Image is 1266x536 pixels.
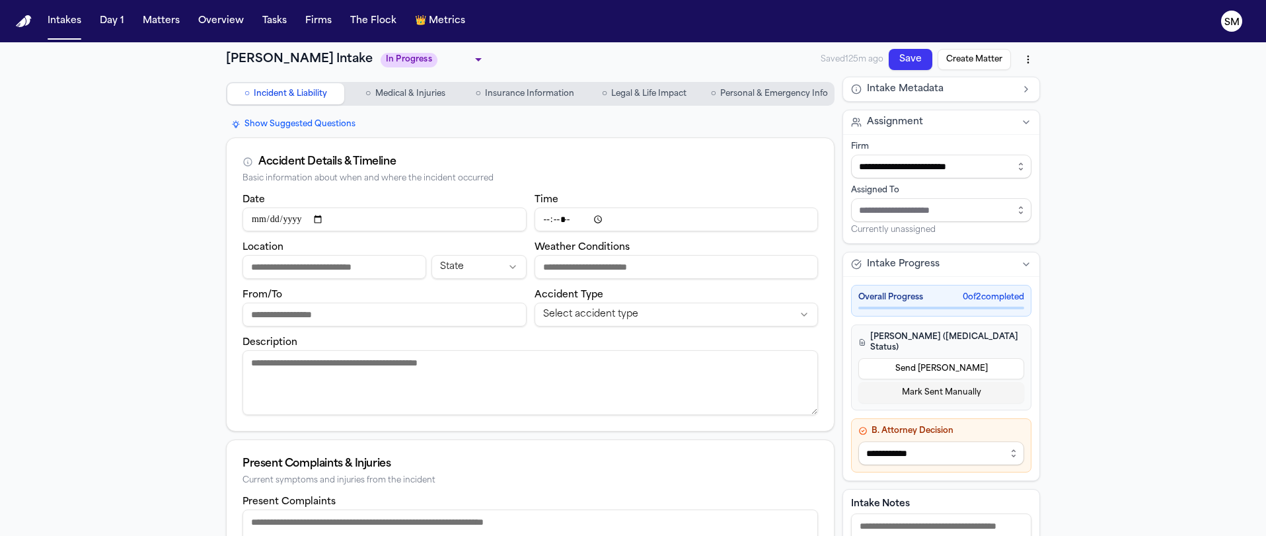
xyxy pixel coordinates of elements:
[242,456,818,472] div: Present Complaints & Injuries
[381,53,437,67] span: In Progress
[851,498,1031,511] label: Intake Notes
[602,87,607,100] span: ○
[42,9,87,33] button: Intakes
[375,89,445,99] span: Medical & Injuries
[858,292,923,303] span: Overall Progress
[415,15,426,28] span: crown
[227,83,344,104] button: Go to Incident & Liability
[720,89,828,99] span: Personal & Emergency Info
[94,9,130,33] button: Day 1
[365,87,371,100] span: ○
[193,9,249,33] button: Overview
[706,83,833,104] button: Go to Personal & Emergency Info
[257,9,292,33] button: Tasks
[535,208,819,231] input: Incident time
[858,382,1024,403] button: Mark Sent Manually
[242,208,527,231] input: Incident date
[431,255,526,279] button: Incident state
[485,89,574,99] span: Insurance Information
[242,243,283,252] label: Location
[858,426,1024,436] h4: B. Attorney Decision
[867,116,923,129] span: Assignment
[242,350,818,415] textarea: Incident description
[466,83,583,104] button: Go to Insurance Information
[843,252,1039,276] button: Intake Progress
[258,154,396,170] div: Accident Details & Timeline
[242,290,282,300] label: From/To
[535,290,603,300] label: Accident Type
[535,195,558,205] label: Time
[381,50,486,69] div: Update intake status
[843,110,1039,134] button: Assignment
[586,83,703,104] button: Go to Legal & Life Impact
[858,332,1024,353] h4: [PERSON_NAME] ([MEDICAL_DATA] Status)
[226,116,361,132] button: Show Suggested Questions
[821,54,883,65] span: Saved 125m ago
[429,15,465,28] span: Metrics
[1016,48,1040,71] button: More actions
[963,292,1024,303] span: 0 of 2 completed
[535,243,630,252] label: Weather Conditions
[242,338,297,348] label: Description
[851,185,1031,196] div: Assigned To
[938,49,1011,70] button: Create Matter
[16,15,32,28] img: Finch Logo
[242,195,265,205] label: Date
[242,303,527,326] input: From/To destination
[867,258,940,271] span: Intake Progress
[711,87,716,100] span: ○
[858,358,1024,379] button: Send [PERSON_NAME]
[843,77,1039,101] button: Intake Metadata
[244,87,250,100] span: ○
[851,198,1031,222] input: Assign to staff member
[242,174,818,184] div: Basic information about when and where the incident occurred
[535,255,819,279] input: Weather conditions
[300,9,337,33] button: Firms
[242,497,336,507] label: Present Complaints
[347,83,464,104] button: Go to Medical & Injuries
[889,49,932,70] button: Save
[410,9,470,33] button: crownMetrics
[1224,18,1240,27] text: SM
[226,50,373,69] h1: [PERSON_NAME] Intake
[242,255,426,279] input: Incident location
[137,9,185,33] button: Matters
[16,15,32,28] a: Home
[475,87,480,100] span: ○
[254,89,327,99] span: Incident & Liability
[611,89,687,99] span: Legal & Life Impact
[851,155,1031,178] input: Select firm
[851,141,1031,152] div: Firm
[867,83,944,96] span: Intake Metadata
[851,225,936,235] span: Currently unassigned
[345,9,402,33] button: The Flock
[242,476,818,486] div: Current symptoms and injuries from the incident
